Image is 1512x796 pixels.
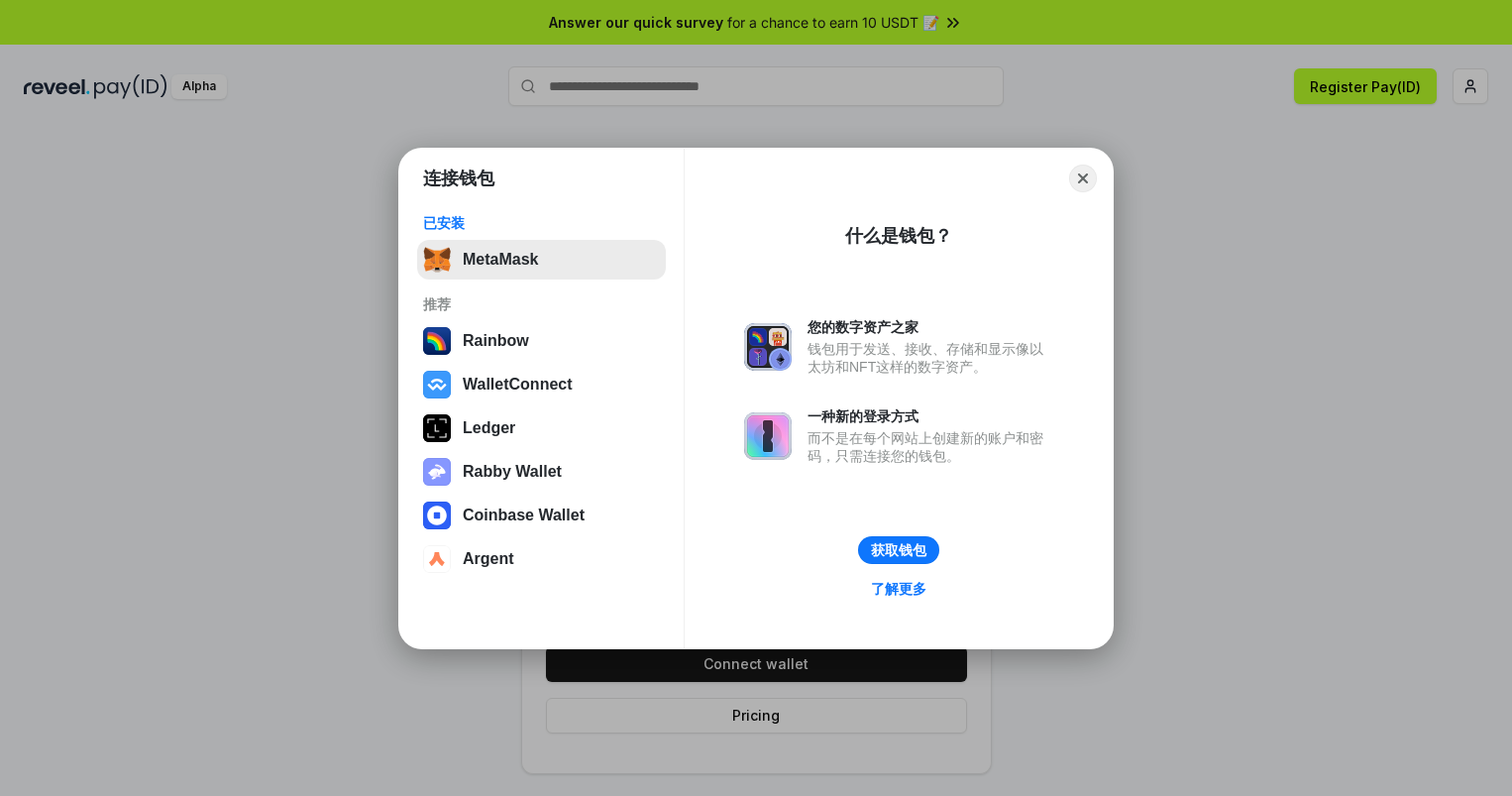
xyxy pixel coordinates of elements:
img: svg+xml,%3Csvg%20width%3D%2228%22%20height%3D%2228%22%20viewBox%3D%220%200%2028%2028%22%20fill%3D... [423,371,451,398]
div: Rabby Wallet [463,463,562,481]
div: Ledger [463,419,515,437]
div: MetaMask [463,251,538,269]
button: Rabby Wallet [417,452,666,492]
img: svg+xml,%3Csvg%20xmlns%3D%22http%3A%2F%2Fwww.w3.org%2F2000%2Fsvg%22%20width%3D%2228%22%20height%3... [423,414,451,442]
div: 什么是钱包？ [845,224,952,248]
button: WalletConnect [417,365,666,404]
button: Coinbase Wallet [417,496,666,535]
button: Close [1069,165,1097,192]
img: svg+xml,%3Csvg%20width%3D%2228%22%20height%3D%2228%22%20viewBox%3D%220%200%2028%2028%22%20fill%3D... [423,502,451,529]
div: 已安装 [423,214,660,232]
div: 您的数字资产之家 [808,318,1053,336]
button: Argent [417,539,666,579]
div: Rainbow [463,332,529,350]
button: Ledger [417,408,666,448]
div: 获取钱包 [871,541,926,559]
div: 一种新的登录方式 [808,407,1053,425]
img: svg+xml,%3Csvg%20width%3D%2228%22%20height%3D%2228%22%20viewBox%3D%220%200%2028%2028%22%20fill%3D... [423,545,451,573]
div: 钱包用于发送、接收、存储和显示像以太坊和NFT这样的数字资产。 [808,340,1053,376]
img: svg+xml,%3Csvg%20xmlns%3D%22http%3A%2F%2Fwww.w3.org%2F2000%2Fsvg%22%20fill%3D%22none%22%20viewBox... [744,323,792,371]
div: 而不是在每个网站上创建新的账户和密码，只需连接您的钱包。 [808,429,1053,465]
button: Rainbow [417,321,666,361]
div: 了解更多 [871,580,926,598]
div: WalletConnect [463,376,573,394]
button: MetaMask [417,240,666,280]
h1: 连接钱包 [423,167,494,190]
img: svg+xml,%3Csvg%20xmlns%3D%22http%3A%2F%2Fwww.w3.org%2F2000%2Fsvg%22%20fill%3D%22none%22%20viewBox... [744,412,792,460]
div: 推荐 [423,295,660,313]
img: svg+xml,%3Csvg%20xmlns%3D%22http%3A%2F%2Fwww.w3.org%2F2000%2Fsvg%22%20fill%3D%22none%22%20viewBox... [423,458,451,486]
img: svg+xml,%3Csvg%20width%3D%22120%22%20height%3D%22120%22%20viewBox%3D%220%200%20120%20120%22%20fil... [423,327,451,355]
a: 了解更多 [859,576,938,602]
div: Argent [463,550,514,568]
button: 获取钱包 [858,536,939,564]
div: Coinbase Wallet [463,507,585,524]
img: svg+xml,%3Csvg%20fill%3D%22none%22%20height%3D%2233%22%20viewBox%3D%220%200%2035%2033%22%20width%... [423,246,451,274]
